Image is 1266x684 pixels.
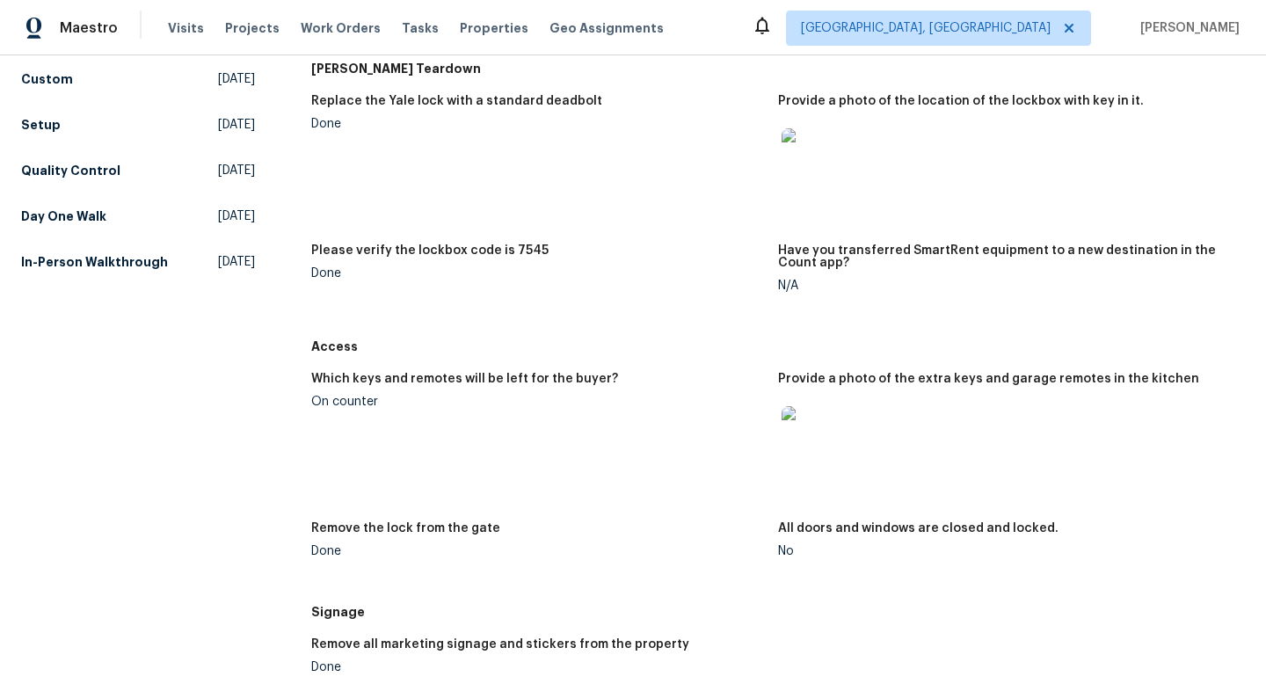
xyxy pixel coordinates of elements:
a: Day One Walk[DATE] [21,200,255,232]
h5: Have you transferred SmartRent equipment to a new destination in the Count app? [778,244,1231,269]
div: Done [311,545,764,557]
a: Quality Control[DATE] [21,155,255,186]
h5: Provide a photo of the extra keys and garage remotes in the kitchen [778,373,1199,385]
h5: [PERSON_NAME] Teardown [311,60,1245,77]
span: Tasks [402,22,439,34]
span: [DATE] [218,253,255,271]
h5: Remove all marketing signage and stickers from the property [311,638,689,651]
a: Setup[DATE] [21,109,255,141]
div: N/A [778,280,1231,292]
span: [DATE] [218,162,255,179]
span: Properties [460,19,528,37]
h5: Signage [311,603,1245,621]
span: Geo Assignments [549,19,664,37]
div: Done [311,267,764,280]
span: [DATE] [218,70,255,88]
h5: Day One Walk [21,207,106,225]
a: Custom[DATE] [21,63,255,95]
h5: Provide a photo of the location of the lockbox with key in it. [778,95,1144,107]
span: [PERSON_NAME] [1133,19,1240,37]
a: In-Person Walkthrough[DATE] [21,246,255,278]
h5: Access [311,338,1245,355]
span: Projects [225,19,280,37]
div: Done [311,118,764,130]
h5: All doors and windows are closed and locked. [778,522,1059,535]
h5: Replace the Yale lock with a standard deadbolt [311,95,602,107]
div: Done [311,661,764,673]
h5: Which keys and remotes will be left for the buyer? [311,373,618,385]
h5: Quality Control [21,162,120,179]
h5: Please verify the lockbox code is 7545 [311,244,549,257]
span: [DATE] [218,207,255,225]
div: No [778,545,1231,557]
span: [DATE] [218,116,255,134]
h5: Remove the lock from the gate [311,522,500,535]
div: On counter [311,396,764,408]
span: [GEOGRAPHIC_DATA], [GEOGRAPHIC_DATA] [801,19,1051,37]
span: Visits [168,19,204,37]
h5: Custom [21,70,73,88]
h5: Setup [21,116,61,134]
span: Work Orders [301,19,381,37]
span: Maestro [60,19,118,37]
h5: In-Person Walkthrough [21,253,168,271]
